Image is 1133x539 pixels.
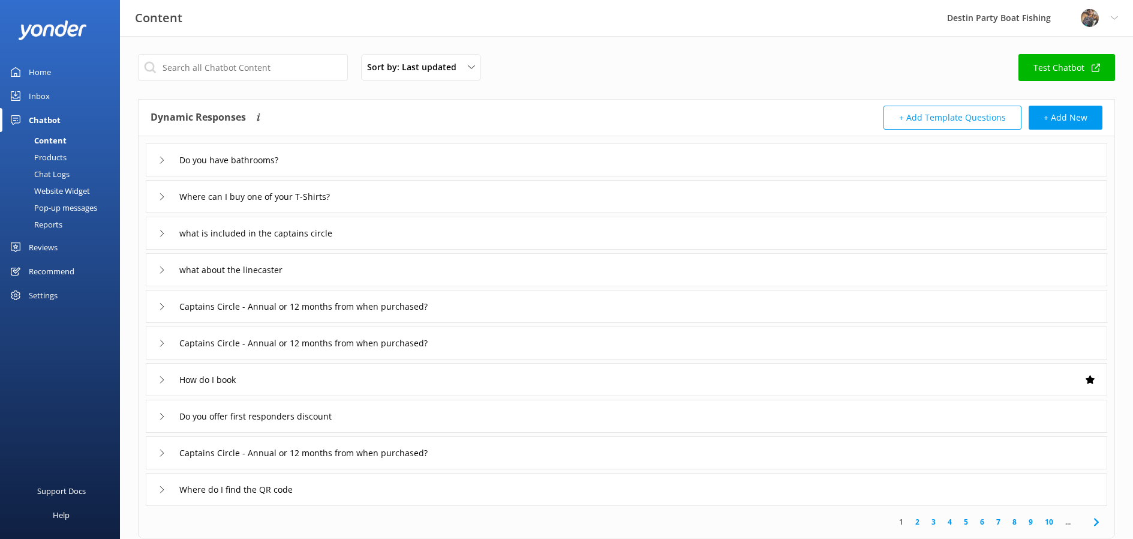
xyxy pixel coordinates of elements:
[29,108,61,132] div: Chatbot
[37,479,86,503] div: Support Docs
[7,182,90,199] div: Website Widget
[7,132,67,149] div: Content
[893,516,909,528] a: 1
[18,20,87,40] img: yonder-white-logo.png
[7,199,97,216] div: Pop-up messages
[1029,106,1102,130] button: + Add New
[29,259,74,283] div: Recommend
[7,132,120,149] a: Content
[1018,54,1115,81] a: Test Chatbot
[367,61,464,74] span: Sort by: Last updated
[925,516,942,528] a: 3
[1039,516,1059,528] a: 10
[1023,516,1039,528] a: 9
[990,516,1006,528] a: 7
[1059,516,1077,528] span: ...
[7,199,120,216] a: Pop-up messages
[29,283,58,307] div: Settings
[29,60,51,84] div: Home
[7,149,67,166] div: Products
[29,235,58,259] div: Reviews
[7,166,70,182] div: Chat Logs
[909,516,925,528] a: 2
[7,149,120,166] a: Products
[138,54,348,81] input: Search all Chatbot Content
[883,106,1021,130] button: + Add Template Questions
[7,182,120,199] a: Website Widget
[958,516,974,528] a: 5
[974,516,990,528] a: 6
[135,8,182,28] h3: Content
[7,216,62,233] div: Reports
[942,516,958,528] a: 4
[151,106,246,130] h4: Dynamic Responses
[1006,516,1023,528] a: 8
[29,84,50,108] div: Inbox
[7,166,120,182] a: Chat Logs
[1081,9,1099,27] img: 250-1666038197.jpg
[53,503,70,527] div: Help
[7,216,120,233] a: Reports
